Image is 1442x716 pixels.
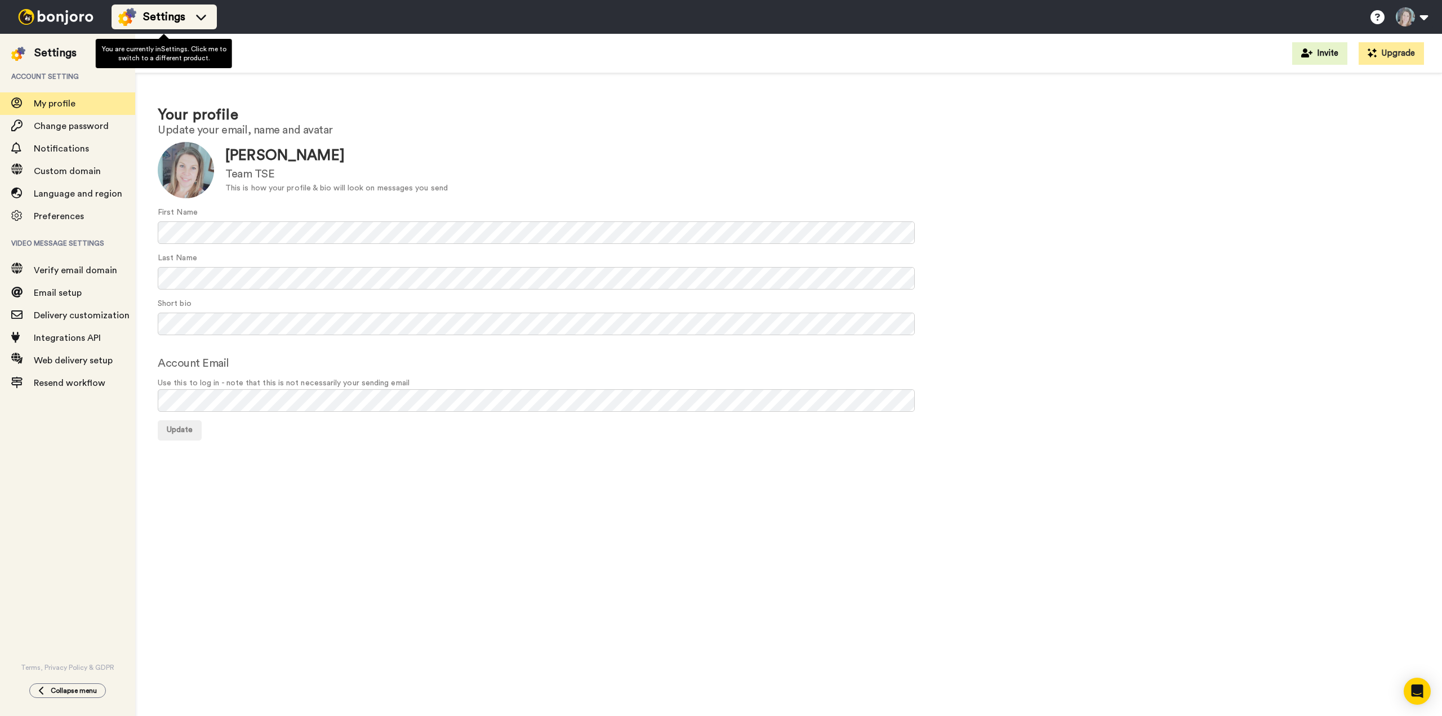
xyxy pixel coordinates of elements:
span: Resend workflow [34,379,105,388]
span: Web delivery setup [34,356,113,365]
div: This is how your profile & bio will look on messages you send [225,183,448,194]
span: Use this to log in - note that this is not necessarily your sending email [158,377,1419,389]
div: Settings [34,45,77,61]
label: Account Email [158,355,229,372]
div: Open Intercom Messenger [1404,678,1431,705]
img: settings-colored.svg [11,47,25,61]
span: Preferences [34,212,84,221]
h2: Update your email, name and avatar [158,124,1419,136]
span: Custom domain [34,167,101,176]
span: Verify email domain [34,266,117,275]
button: Upgrade [1359,42,1424,65]
button: Update [158,420,202,441]
span: Integrations API [34,333,101,343]
span: You are currently in Settings . Click me to switch to a different product. [101,46,226,61]
span: Delivery customization [34,311,130,320]
img: settings-colored.svg [118,8,136,26]
label: Short bio [158,298,192,310]
h1: Your profile [158,107,1419,123]
div: [PERSON_NAME] [225,145,448,166]
span: Update [167,426,193,434]
span: Email setup [34,288,82,297]
label: Last Name [158,252,197,264]
span: Notifications [34,144,89,153]
span: Settings [143,9,185,25]
img: bj-logo-header-white.svg [14,9,98,25]
button: Invite [1292,42,1347,65]
button: Collapse menu [29,683,106,698]
div: Team TSE [225,166,448,183]
span: My profile [34,99,75,108]
label: First Name [158,207,198,219]
span: Change password [34,122,109,131]
span: Language and region [34,189,122,198]
span: Collapse menu [51,686,97,695]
